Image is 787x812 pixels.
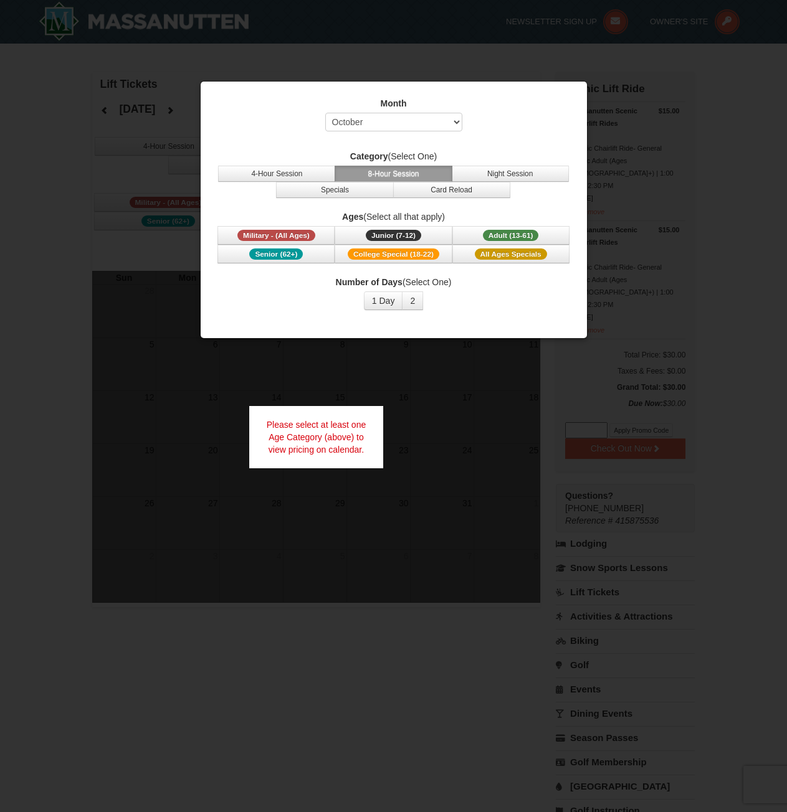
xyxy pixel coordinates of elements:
[393,182,510,198] button: Card Reload
[350,151,388,161] strong: Category
[276,182,393,198] button: Specials
[452,245,570,263] button: All Ages Specials
[348,248,439,260] span: College Special (18-22)
[216,150,571,163] label: (Select One)
[452,226,570,245] button: Adult (13-61)
[335,166,452,182] button: 8-Hour Session
[366,230,421,241] span: Junior (7-12)
[381,98,407,108] strong: Month
[249,248,303,260] span: Senior (62+)
[364,291,403,310] button: 1 Day
[237,230,315,241] span: Military - (All Ages)
[452,166,569,182] button: Night Session
[218,166,335,182] button: 4-Hour Session
[402,291,423,310] button: 2
[335,226,452,245] button: Junior (7-12)
[216,276,571,288] label: (Select One)
[336,277,403,287] strong: Number of Days
[335,245,452,263] button: College Special (18-22)
[249,406,384,468] div: Please select at least one Age Category (above) to view pricing on calendar.
[342,212,363,222] strong: Ages
[217,226,335,245] button: Military - (All Ages)
[483,230,539,241] span: Adult (13-61)
[475,248,547,260] span: All Ages Specials
[217,245,335,263] button: Senior (62+)
[216,210,571,223] label: (Select all that apply)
